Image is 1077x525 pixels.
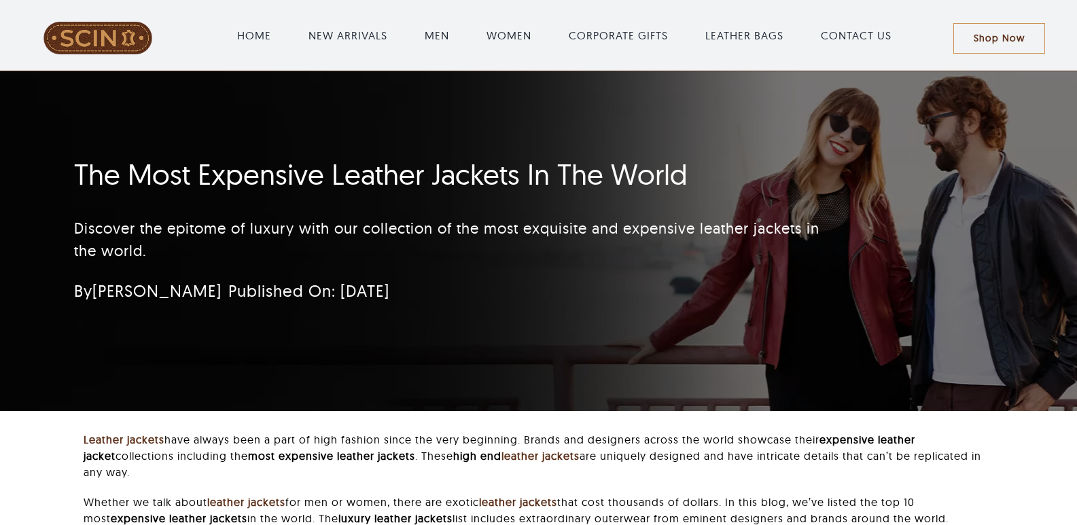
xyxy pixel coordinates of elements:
[821,27,891,43] a: CONTACT US
[207,495,285,509] a: leather jackets
[74,280,222,301] span: By
[228,280,389,301] span: Published On: [DATE]
[705,27,783,43] a: LEATHER BAGS
[569,27,668,43] a: CORPORATE GIFTS
[308,27,387,43] a: NEW ARRIVALS
[425,27,449,43] a: MEN
[453,449,580,463] strong: high end
[248,449,415,463] strong: most expensive leather jackets
[487,27,531,43] a: WOMEN
[953,23,1045,54] a: Shop Now
[479,495,557,509] a: leather jackets
[237,27,271,43] a: HOME
[974,33,1025,44] span: Shop Now
[74,217,841,262] p: Discover the epitome of luxury with our collection of the most exquisite and expensive leather ja...
[176,14,953,57] nav: Main Menu
[501,449,580,463] a: leather jackets
[111,511,247,525] strong: expensive leather jackets
[92,280,222,301] a: [PERSON_NAME]
[84,433,164,446] a: Leather jackets
[84,431,1002,480] p: have always been a part of high fashion since the very beginning. Brands and designers across the...
[74,158,841,192] h1: The Most Expensive Leather Jackets In The World
[338,511,453,525] strong: luxury leather jackets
